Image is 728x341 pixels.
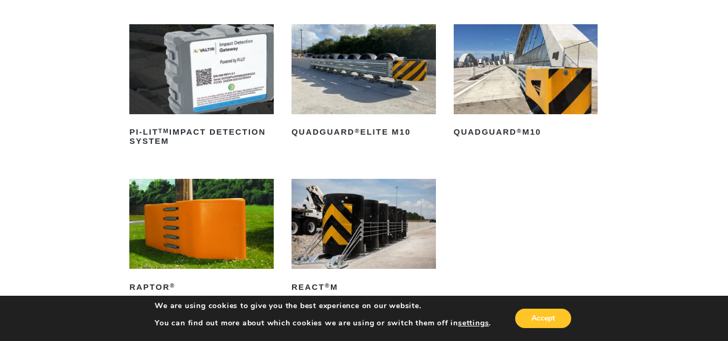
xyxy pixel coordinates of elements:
a: PI-LITTMImpact Detection System [129,24,274,150]
h2: RAPTOR [129,279,274,296]
a: QuadGuard®Elite M10 [292,24,436,141]
a: RAPTOR® [129,179,274,296]
a: REACT®M [292,179,436,296]
button: Accept [515,309,571,328]
a: QuadGuard®M10 [454,24,598,141]
sup: ® [355,128,360,134]
sup: ® [325,282,330,289]
p: We are using cookies to give you the best experience on our website. [155,301,491,311]
p: You can find out more about which cookies we are using or switch them off in . [155,318,491,328]
h2: PI-LIT Impact Detection System [129,124,274,150]
button: settings [458,318,489,328]
sup: ® [170,282,175,289]
h2: QuadGuard Elite M10 [292,124,436,141]
sup: ® [517,128,522,134]
h2: REACT M [292,279,436,296]
sup: TM [158,128,169,134]
h2: QuadGuard M10 [454,124,598,141]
